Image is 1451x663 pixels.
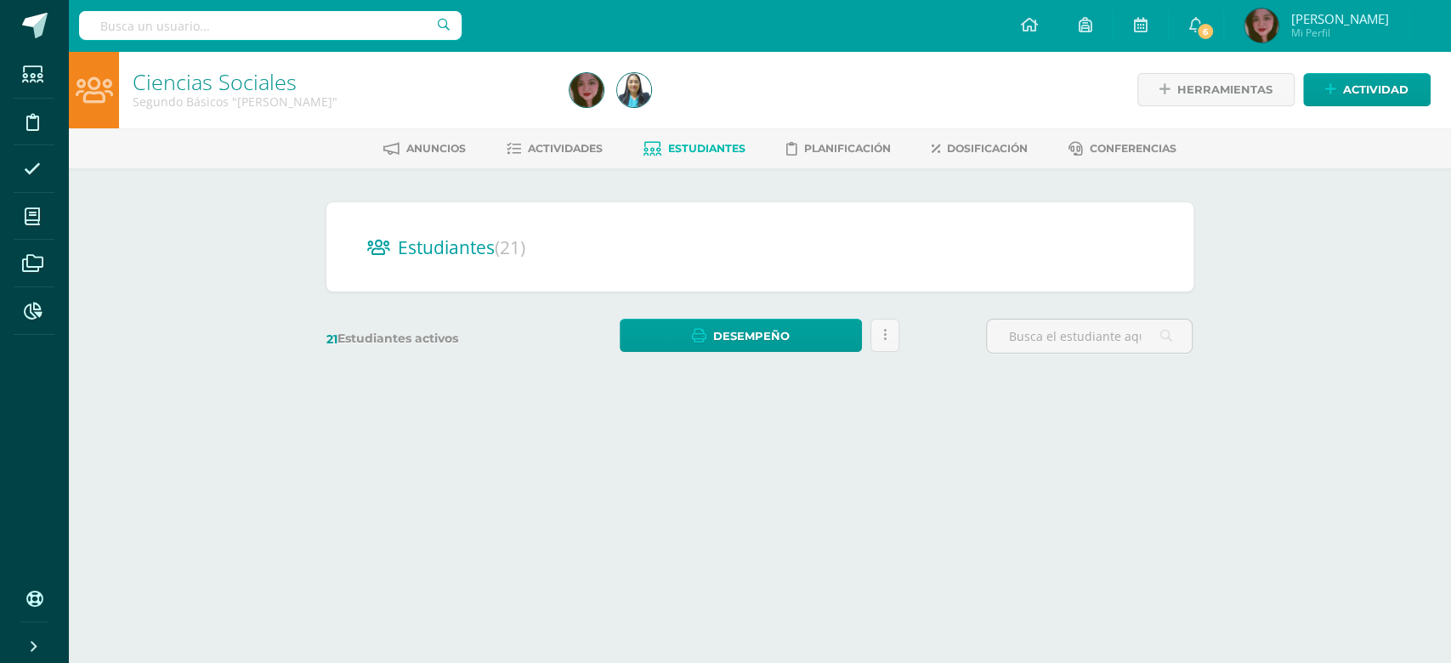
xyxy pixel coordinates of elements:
img: dc7d38de1d5b52360c8bb618cee5abea.png [617,73,651,107]
span: Planificación [804,142,891,155]
a: Herramientas [1137,73,1295,106]
a: Planificación [786,135,891,162]
span: Actividades [528,142,603,155]
a: Ciencias Sociales [133,67,297,96]
span: Actividad [1343,74,1408,105]
a: Conferencias [1068,135,1176,162]
a: Actividades [507,135,603,162]
span: 6 [1196,22,1215,41]
img: ddaf081ffe516418b27efb77bf4d1e14.png [1244,8,1278,42]
div: Segundo Básicos 'Newton' [133,93,549,110]
span: Dosificación [947,142,1028,155]
span: Estudiantes [398,235,525,259]
span: Mi Perfil [1291,25,1389,40]
label: Estudiantes activos [326,331,533,347]
a: Desempeño [620,319,862,352]
span: 21 [326,331,337,347]
span: Herramientas [1177,74,1272,105]
input: Busca el estudiante aquí... [987,320,1192,353]
span: (21) [495,235,525,259]
img: ddaf081ffe516418b27efb77bf4d1e14.png [570,73,604,107]
a: Anuncios [383,135,466,162]
span: Anuncios [406,142,466,155]
span: [PERSON_NAME] [1291,10,1389,27]
a: Actividad [1303,73,1431,106]
a: Dosificación [932,135,1028,162]
span: Desempeño [713,320,790,352]
a: Estudiantes [643,135,745,162]
span: Conferencias [1090,142,1176,155]
span: Estudiantes [668,142,745,155]
h1: Ciencias Sociales [133,70,549,93]
input: Busca un usuario... [79,11,462,40]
